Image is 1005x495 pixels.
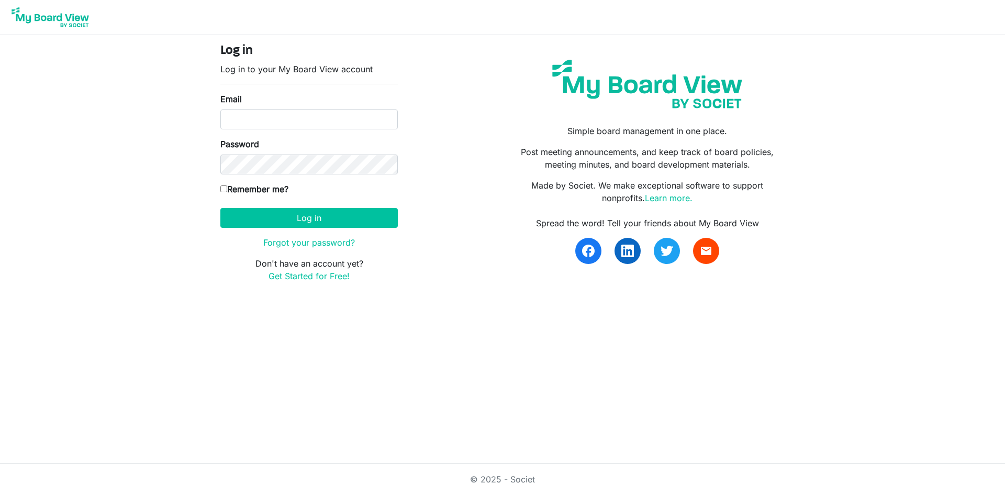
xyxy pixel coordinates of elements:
label: Remember me? [220,183,288,195]
p: Post meeting announcements, and keep track of board policies, meeting minutes, and board developm... [510,146,785,171]
a: © 2025 - Societ [470,474,535,485]
img: facebook.svg [582,245,595,257]
a: email [693,238,719,264]
a: Forgot your password? [263,237,355,248]
a: Learn more. [645,193,693,203]
p: Log in to your My Board View account [220,63,398,75]
label: Email [220,93,242,105]
p: Don't have an account yet? [220,257,398,282]
p: Simple board management in one place. [510,125,785,137]
img: my-board-view-societ.svg [544,52,750,116]
span: email [700,245,712,257]
div: Spread the word! Tell your friends about My Board View [510,217,785,229]
img: My Board View Logo [8,4,92,30]
input: Remember me? [220,185,227,192]
p: Made by Societ. We make exceptional software to support nonprofits. [510,179,785,204]
img: linkedin.svg [621,245,634,257]
label: Password [220,138,259,150]
button: Log in [220,208,398,228]
img: twitter.svg [661,245,673,257]
h4: Log in [220,43,398,59]
a: Get Started for Free! [269,271,350,281]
